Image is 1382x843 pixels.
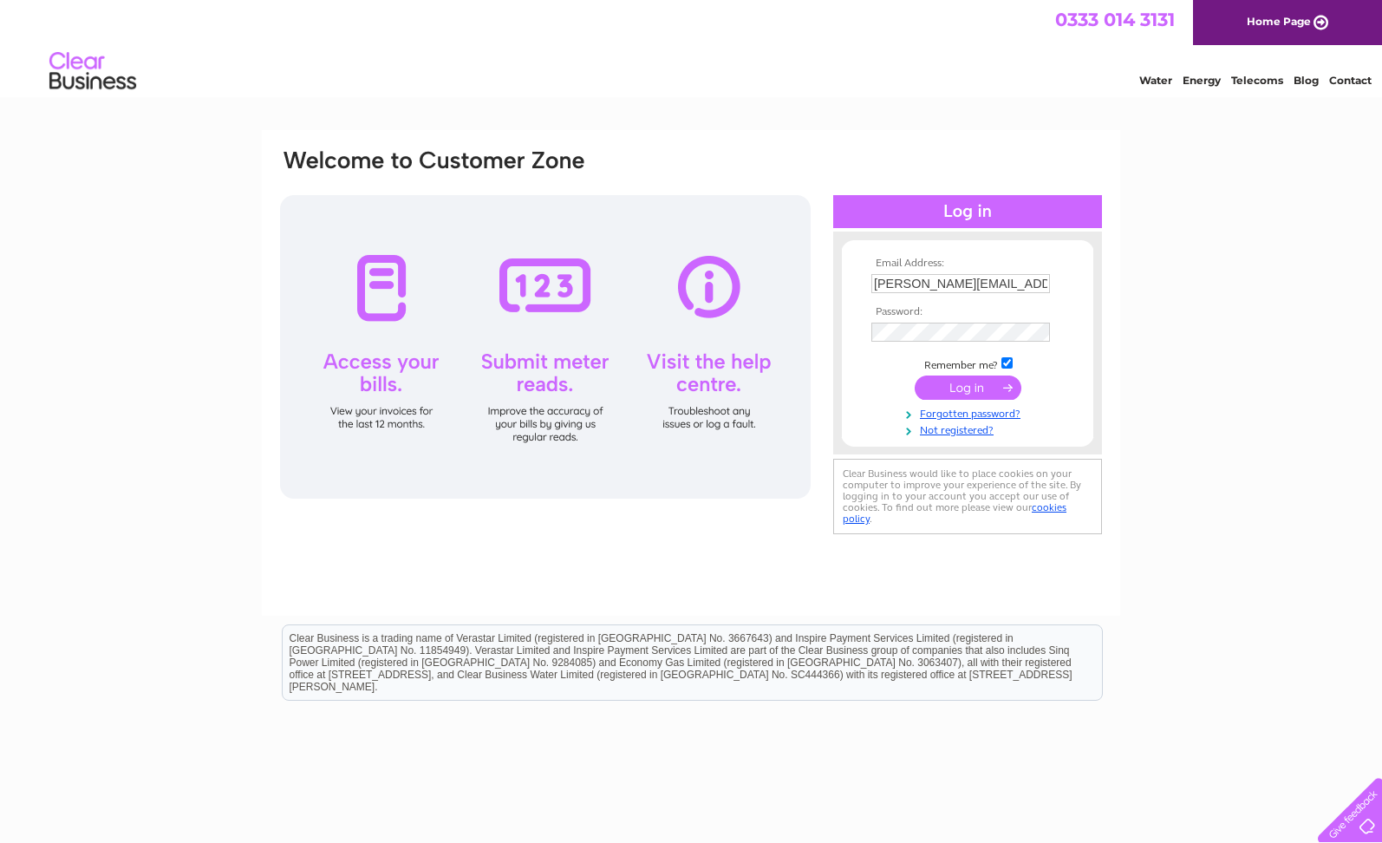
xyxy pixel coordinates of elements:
[915,376,1021,400] input: Submit
[1294,74,1319,87] a: Blog
[833,459,1102,534] div: Clear Business would like to place cookies on your computer to improve your experience of the sit...
[867,306,1068,318] th: Password:
[843,501,1066,525] a: cookies policy
[871,404,1068,421] a: Forgotten password?
[871,421,1068,437] a: Not registered?
[1183,74,1221,87] a: Energy
[1139,74,1172,87] a: Water
[1329,74,1372,87] a: Contact
[867,355,1068,372] td: Remember me?
[1231,74,1283,87] a: Telecoms
[867,258,1068,270] th: Email Address:
[49,45,137,98] img: logo.png
[1055,9,1175,30] a: 0333 014 3131
[283,10,1102,84] div: Clear Business is a trading name of Verastar Limited (registered in [GEOGRAPHIC_DATA] No. 3667643...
